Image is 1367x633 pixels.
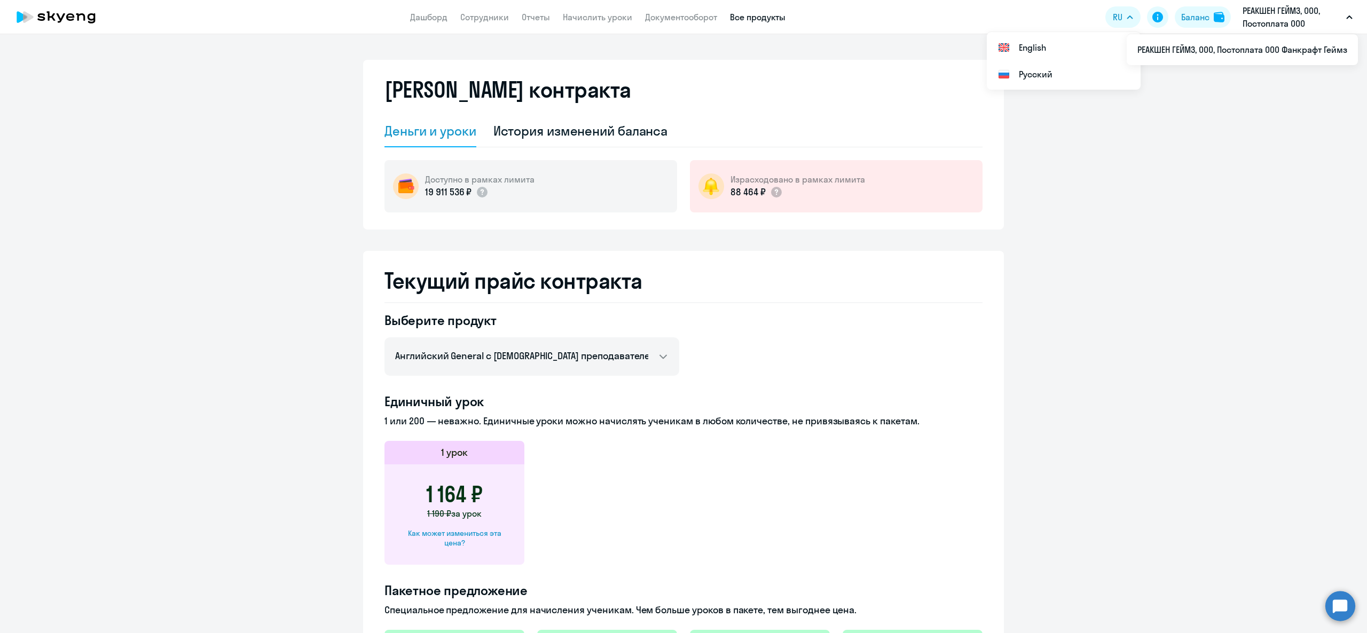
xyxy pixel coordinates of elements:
a: Все продукты [730,12,785,22]
a: Документооборот [645,12,717,22]
img: balance [1214,12,1224,22]
a: Дашборд [410,12,447,22]
img: bell-circle.png [698,173,724,199]
div: Баланс [1181,11,1209,23]
ul: RU [987,32,1141,90]
p: 19 911 536 ₽ [425,185,472,199]
h5: 1 урок [441,446,468,460]
a: Сотрудники [460,12,509,22]
h4: Выберите продукт [384,312,679,329]
button: РЕАКШЕН ГЕЙМЗ, ООО, Постоплата ООО Фанкрафт Геймз [1237,4,1358,30]
h5: Доступно в рамках лимита [425,173,535,185]
div: Деньги и уроки [384,122,476,139]
h2: Текущий прайс контракта [384,268,983,294]
img: Русский [997,68,1010,81]
p: РЕАКШЕН ГЕЙМЗ, ООО, Постоплата ООО Фанкрафт Геймз [1243,4,1342,30]
h2: [PERSON_NAME] контракта [384,77,631,102]
span: 1 190 ₽ [427,508,451,519]
div: История изменений баланса [493,122,668,139]
h4: Единичный урок [384,393,983,410]
h3: 1 164 ₽ [426,481,483,507]
img: wallet-circle.png [393,173,419,199]
button: Балансbalance [1175,6,1231,28]
p: Специальное предложение для начисления ученикам. Чем больше уроков в пакете, тем выгоднее цена. [384,603,983,617]
a: Начислить уроки [563,12,632,22]
span: за урок [451,508,482,519]
ul: RU [1127,34,1358,65]
h4: Пакетное предложение [384,582,983,599]
p: 1 или 200 — неважно. Единичные уроки можно начислять ученикам в любом количестве, не привязываясь... [384,414,983,428]
span: RU [1113,11,1122,23]
img: English [997,41,1010,54]
h5: Израсходовано в рамках лимита [730,173,865,185]
p: 88 464 ₽ [730,185,766,199]
button: RU [1105,6,1141,28]
div: Как может измениться эта цена? [402,528,507,548]
a: Отчеты [522,12,550,22]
